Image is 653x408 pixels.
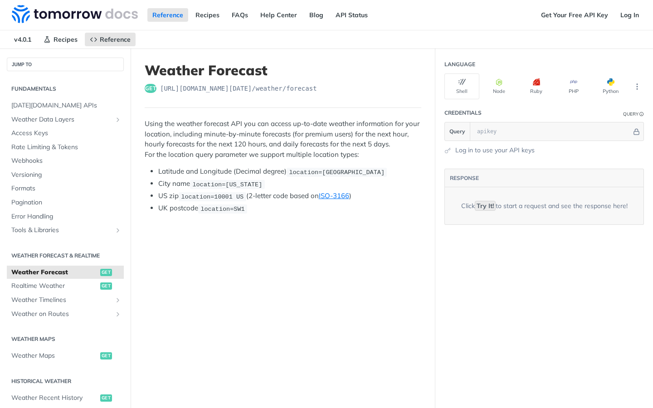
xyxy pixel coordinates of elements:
[158,179,421,189] li: City name
[7,99,124,112] a: [DATE][DOMAIN_NAME] APIs
[7,266,124,279] a: Weather Forecastget
[11,268,98,277] span: Weather Forecast
[100,394,112,402] span: get
[632,127,641,136] button: Hide
[158,166,421,177] li: Latitude and Longitude (Decimal degree)
[11,170,122,180] span: Versioning
[11,184,122,193] span: Formats
[147,8,188,22] a: Reference
[11,393,98,403] span: Weather Recent History
[7,223,124,237] a: Tools & LibrariesShow subpages for Tools & Libraries
[7,154,124,168] a: Webhooks
[7,252,124,260] h2: Weather Forecast & realtime
[7,141,124,154] a: Rate Limiting & Tokens
[623,111,638,117] div: Query
[556,73,591,99] button: PHP
[519,73,554,99] button: Ruby
[54,35,78,44] span: Recipes
[100,35,131,44] span: Reference
[449,127,465,136] span: Query
[9,33,36,46] span: v4.0.1
[461,201,628,211] div: Click to start a request and see the response here!
[255,8,302,22] a: Help Center
[287,168,387,177] code: location=[GEOGRAPHIC_DATA]
[7,349,124,363] a: Weather Mapsget
[11,310,112,319] span: Weather on Routes
[11,296,112,305] span: Weather Timelines
[633,83,641,91] svg: More ellipsis
[145,62,421,78] h1: Weather Forecast
[7,391,124,405] a: Weather Recent Historyget
[639,112,644,117] i: Information
[304,8,328,22] a: Blog
[100,282,112,290] span: get
[7,377,124,385] h2: Historical Weather
[11,156,122,165] span: Webhooks
[190,8,224,22] a: Recipes
[482,73,517,99] button: Node
[444,109,482,117] div: Credentials
[7,168,124,182] a: Versioning
[11,198,122,207] span: Pagination
[7,85,124,93] h2: Fundamentals
[615,8,644,22] a: Log In
[445,122,470,141] button: Query
[11,212,122,221] span: Error Handling
[11,101,122,110] span: [DATE][DOMAIN_NAME] APIs
[85,33,136,46] a: Reference
[114,116,122,123] button: Show subpages for Weather Data Layers
[473,122,632,141] input: apikey
[11,282,98,291] span: Realtime Weather
[7,58,124,71] button: JUMP TO
[12,5,138,23] img: Tomorrow.io Weather API Docs
[319,191,349,200] a: ISO-3166
[114,311,122,318] button: Show subpages for Weather on Routes
[198,204,247,214] code: location=SW1
[11,115,112,124] span: Weather Data Layers
[190,180,265,189] code: location=[US_STATE]
[331,8,373,22] a: API Status
[158,191,421,201] li: US zip (2-letter code based on )
[114,296,122,304] button: Show subpages for Weather Timelines
[7,196,124,209] a: Pagination
[449,174,479,183] button: RESPONSE
[630,80,644,93] button: More Languages
[11,129,122,138] span: Access Keys
[7,335,124,343] h2: Weather Maps
[7,126,124,140] a: Access Keys
[11,226,112,235] span: Tools & Libraries
[7,182,124,195] a: Formats
[593,73,628,99] button: Python
[227,8,253,22] a: FAQs
[7,279,124,293] a: Realtime Weatherget
[475,201,496,211] code: Try It!
[114,227,122,234] button: Show subpages for Tools & Libraries
[455,146,535,155] a: Log in to use your API keys
[145,84,156,93] span: get
[536,8,613,22] a: Get Your Free API Key
[7,210,124,223] a: Error Handling
[7,307,124,321] a: Weather on RoutesShow subpages for Weather on Routes
[179,192,246,201] code: location=10001 US
[145,119,421,160] p: Using the weather forecast API you can access up-to-date weather information for your location, i...
[623,111,644,117] div: QueryInformation
[100,352,112,359] span: get
[11,143,122,152] span: Rate Limiting & Tokens
[160,84,317,93] span: https://api.tomorrow.io/v4/weather/forecast
[158,203,421,214] li: UK postcode
[7,113,124,126] a: Weather Data LayersShow subpages for Weather Data Layers
[444,73,479,99] button: Shell
[11,351,98,360] span: Weather Maps
[100,269,112,276] span: get
[7,293,124,307] a: Weather TimelinesShow subpages for Weather Timelines
[444,60,475,68] div: Language
[39,33,83,46] a: Recipes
